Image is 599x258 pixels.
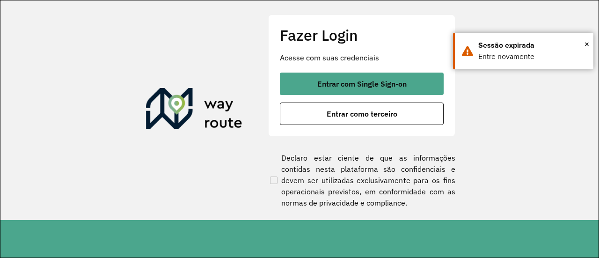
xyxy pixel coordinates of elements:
button: button [280,103,444,125]
label: Declaro estar ciente de que as informações contidas nesta plataforma são confidenciais e devem se... [268,152,455,208]
span: Entrar como terceiro [327,110,397,118]
button: button [280,73,444,95]
span: × [584,37,589,51]
span: Entrar com Single Sign-on [317,80,407,88]
h2: Fazer Login [280,26,444,44]
div: Entre novamente [478,51,586,62]
div: Sessão expirada [478,40,586,51]
button: Close [584,37,589,51]
p: Acesse com suas credenciais [280,52,444,63]
img: Roteirizador AmbevTech [146,88,242,133]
